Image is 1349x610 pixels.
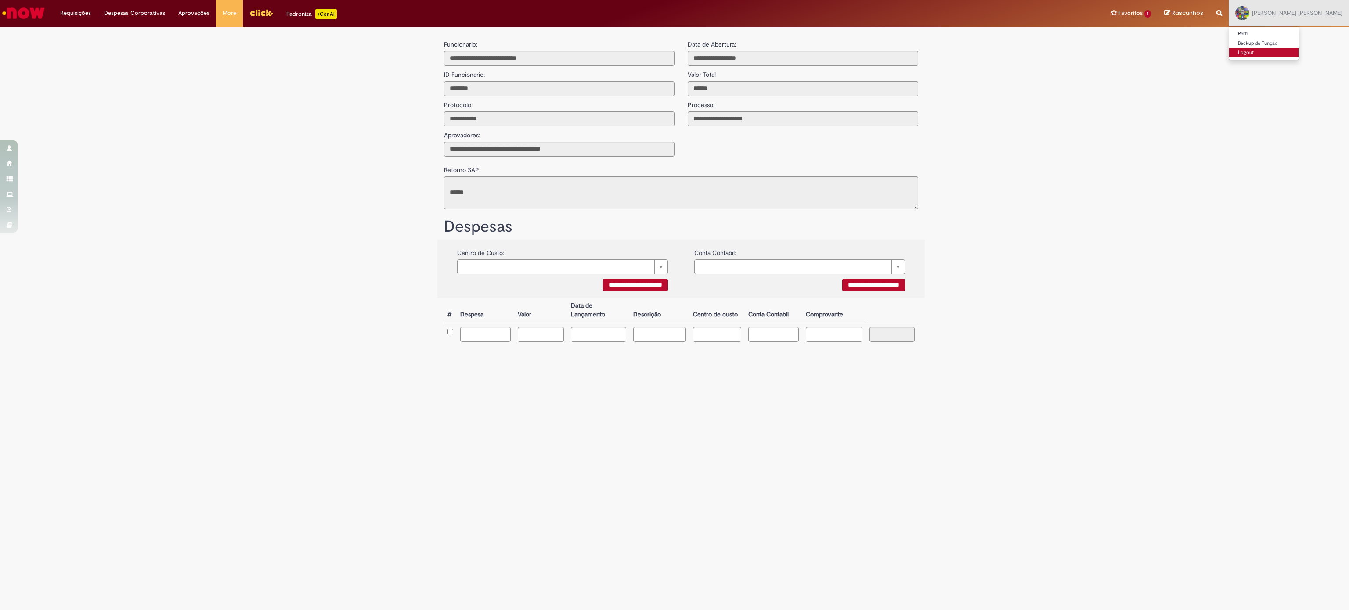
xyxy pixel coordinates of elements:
span: More [223,9,236,18]
label: Retorno SAP [444,161,479,174]
label: Conta Contabil: [694,244,736,257]
th: Centro de custo [689,298,745,323]
h1: Despesas [444,218,918,236]
label: Processo: [688,96,714,109]
a: Limpar campo {0} [457,259,668,274]
th: Valor [514,298,567,323]
th: Data de Lançamento [567,298,630,323]
p: +GenAi [315,9,337,19]
label: ID Funcionario: [444,66,485,79]
label: Centro de Custo: [457,244,504,257]
th: Descrição [630,298,689,323]
a: Perfil [1229,29,1299,39]
label: Funcionario: [444,40,477,49]
th: Comprovante [802,298,866,323]
a: Rascunhos [1164,9,1203,18]
span: Aprovações [178,9,209,18]
a: Backup de Função [1229,39,1299,48]
div: Padroniza [286,9,337,19]
span: Favoritos [1118,9,1143,18]
span: Despesas Corporativas [104,9,165,18]
span: Rascunhos [1172,9,1203,17]
label: Data de Abertura: [688,40,736,49]
a: Logout [1229,48,1299,57]
a: Limpar campo {0} [694,259,905,274]
span: Requisições [60,9,91,18]
img: ServiceNow [1,4,46,22]
label: Aprovadores: [444,126,480,140]
th: # [444,298,457,323]
label: Protocolo: [444,96,473,109]
span: [PERSON_NAME] [PERSON_NAME] [1252,9,1342,17]
span: 1 [1144,10,1151,18]
img: click_logo_yellow_360x200.png [249,6,273,19]
th: Despesa [457,298,514,323]
label: Valor Total [688,66,716,79]
th: Conta Contabil [745,298,802,323]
